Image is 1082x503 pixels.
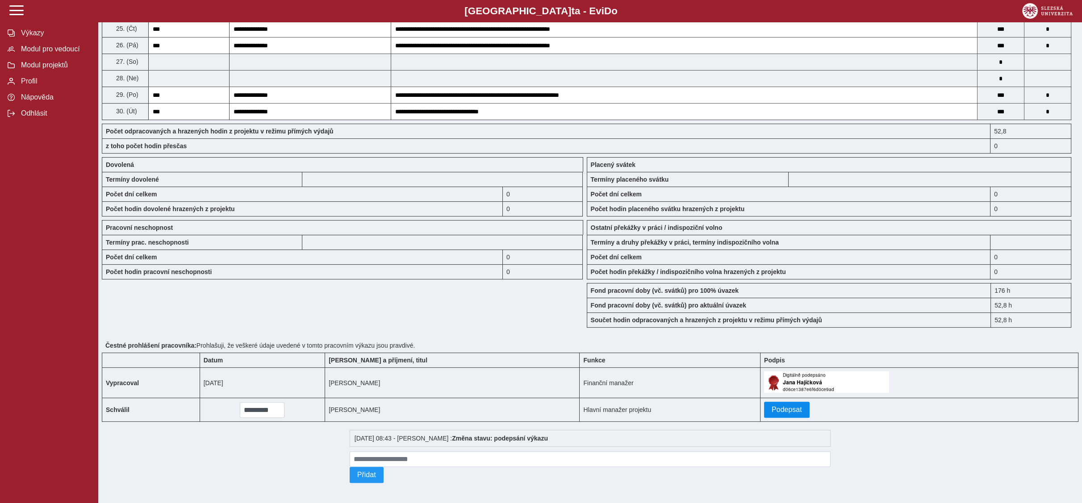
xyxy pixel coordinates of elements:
div: 52,8 h [990,312,1071,328]
b: Fond pracovní doby (vč. svátků) pro 100% úvazek [591,287,739,294]
span: Podepsat [772,406,802,414]
span: Odhlásit [18,109,91,117]
span: 28. (Ne) [114,75,139,82]
b: Počet dní celkem [591,254,642,261]
b: z toho počet hodin přesčas [106,142,187,150]
b: Součet hodin odpracovaných a hrazených z projektu v režimu přímých výdajů [591,316,822,324]
b: Termíny dovolené [106,176,159,183]
div: 52,8 h [990,298,1071,312]
div: 0 [990,249,1071,264]
b: Pracovní neschopnost [106,224,173,231]
td: [PERSON_NAME] [325,398,580,422]
span: 25. (Čt) [114,25,137,32]
td: Finanční manažer [580,368,760,398]
b: Počet hodin pracovní neschopnosti [106,268,212,275]
span: 26. (Pá) [114,42,138,49]
div: 0 [503,264,583,279]
b: Ostatní překážky v práci / indispoziční volno [591,224,723,231]
div: 0 [503,201,583,216]
b: Počet hodin dovolené hrazených z projektu [106,205,235,212]
b: [PERSON_NAME] a příjmení, titul [329,357,427,364]
b: Dovolená [106,161,134,168]
b: Schválil [106,406,130,413]
div: 0 [503,249,583,264]
b: Termíny placeného svátku [591,176,669,183]
div: [DATE] 08:43 - [PERSON_NAME] : [350,430,831,447]
button: Přidat [350,467,384,483]
b: Počet dní celkem [106,254,157,261]
div: Prohlašuji, že veškeré údaje uvedené v tomto pracovním výkazu jsou pravdivé. [102,338,1078,353]
b: Počet dní celkem [106,191,157,198]
b: Termíny a druhy překážky v práci, termíny indispozičního volna [591,239,779,246]
b: Podpis [764,357,785,364]
b: Počet dní celkem [591,191,642,198]
span: Profil [18,77,91,85]
span: 29. (Po) [114,91,138,98]
button: Podepsat [764,402,810,418]
b: Počet odpracovaných a hrazených hodin z projektu v režimu přímých výdajů [106,128,334,135]
div: 0 [990,264,1071,279]
b: Placený svátek [591,161,635,168]
b: Fond pracovní doby (vč. svátků) pro aktuální úvazek [591,302,747,309]
img: logo_web_su.png [1022,3,1073,19]
span: t [571,5,574,17]
span: Nápověda [18,93,91,101]
img: Digitálně podepsáno uživatelem [764,371,889,393]
span: Přidat [357,471,376,479]
span: Výkazy [18,29,91,37]
td: [PERSON_NAME] [325,368,580,398]
div: 0 [990,187,1071,201]
span: Modul pro vedoucí [18,45,91,53]
div: 176 h [990,283,1071,298]
span: o [611,5,618,17]
span: 27. (So) [114,58,138,65]
b: Počet hodin placeného svátku hrazených z projektu [591,205,745,212]
b: Datum [204,357,223,364]
span: 30. (Út) [114,108,137,115]
b: Vypracoval [106,379,139,387]
div: 0 [503,187,583,201]
td: Hlavní manažer projektu [580,398,760,422]
span: D [604,5,611,17]
b: Změna stavu: podepsání výkazu [452,435,548,442]
span: Modul projektů [18,61,91,69]
b: Termíny prac. neschopnosti [106,239,189,246]
b: Funkce [583,357,605,364]
b: Počet hodin překážky / indispozičního volna hrazených z projektu [591,268,786,275]
span: [DATE] [204,379,223,387]
b: Čestné prohlášení pracovníka: [105,342,196,349]
div: 0 [990,138,1071,154]
div: 52,8 [990,124,1071,138]
div: 0 [990,201,1071,216]
b: [GEOGRAPHIC_DATA] a - Evi [27,5,1055,17]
